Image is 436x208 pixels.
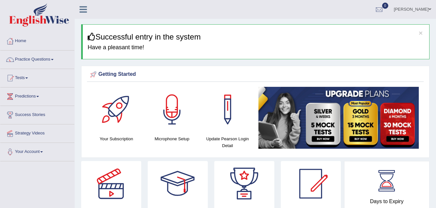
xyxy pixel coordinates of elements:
[0,69,74,85] a: Tests
[0,32,74,48] a: Home
[0,87,74,104] a: Predictions
[89,70,422,79] div: Getting Started
[203,135,252,149] h4: Update Pearson Login Detail
[92,135,141,142] h4: Your Subscription
[88,33,424,41] h3: Successful entry in the system
[258,87,419,149] img: small5.jpg
[147,135,196,142] h4: Microphone Setup
[0,106,74,122] a: Success Stories
[382,3,389,9] span: 0
[419,29,423,36] button: ×
[0,51,74,67] a: Practice Questions
[352,199,422,204] h4: Days to Expiry
[0,143,74,159] a: Your Account
[88,44,424,51] h4: Have a pleasant time!
[0,124,74,141] a: Strategy Videos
